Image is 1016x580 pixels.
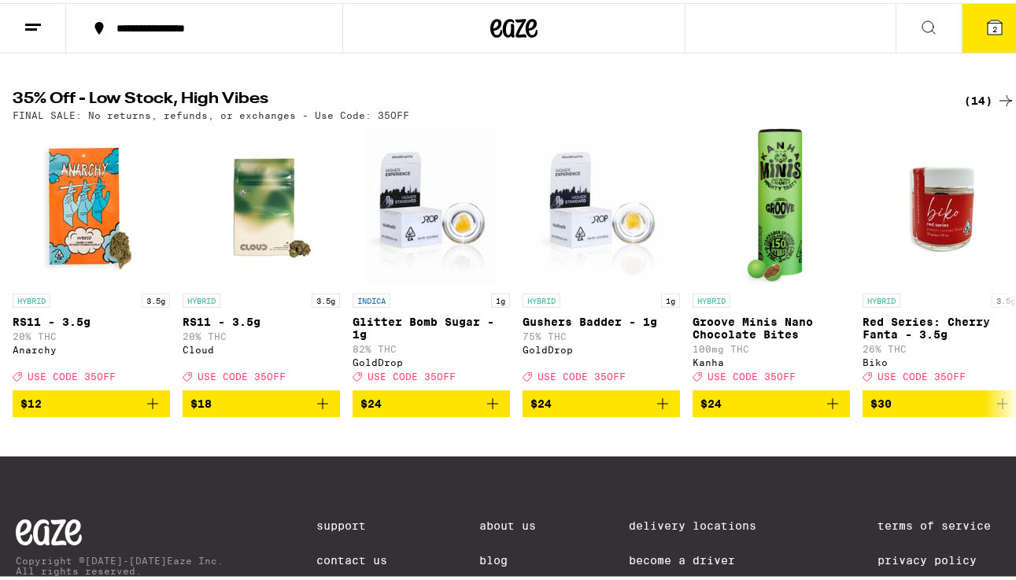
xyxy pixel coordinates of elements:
[13,125,170,386] a: Open page for RS11 - 3.5g from Anarchy
[523,125,680,386] a: Open page for Gushers Badder - 1g from GoldDrop
[480,516,537,529] a: About Us
[693,354,850,364] div: Kanha
[13,328,170,338] p: 20% THC
[693,312,850,338] p: Groove Minis Nano Chocolate Bites
[9,11,113,24] span: Hi. Need any help?
[353,387,510,414] button: Add to bag
[661,290,680,305] p: 1g
[523,328,680,338] p: 75% THC
[353,290,390,305] p: INDICA
[693,290,730,305] p: HYBRID
[870,394,892,407] span: $30
[16,552,224,573] p: Copyright © [DATE]-[DATE] Eaze Inc. All rights reserved.
[366,125,496,283] img: GoldDrop - Glitter Bomb Sugar - 1g
[523,342,680,352] div: GoldDrop
[142,290,170,305] p: 3.5g
[183,328,340,338] p: 20% THC
[13,107,409,117] p: FINAL SALE: No returns, refunds, or exchanges - Use Code: 35OFF
[693,125,850,386] a: Open page for Groove Minis Nano Chocolate Bites from Kanha
[629,551,785,563] a: Become a Driver
[13,88,938,107] h2: 35% Off - Low Stock, High Vibes
[740,125,803,283] img: Kanha - Groove Minis Nano Chocolate Bites
[183,290,220,305] p: HYBRID
[877,369,966,379] span: USE CODE 35OFF
[312,290,340,305] p: 3.5g
[708,369,796,379] span: USE CODE 35OFF
[536,125,666,283] img: GoldDrop - Gushers Badder - 1g
[183,387,340,414] button: Add to bag
[992,21,997,31] span: 2
[700,394,722,407] span: $24
[198,369,286,379] span: USE CODE 35OFF
[183,312,340,325] p: RS11 - 3.5g
[523,387,680,414] button: Add to bag
[28,369,116,379] span: USE CODE 35OFF
[523,312,680,325] p: Gushers Badder - 1g
[964,88,1015,107] a: (14)
[353,312,510,338] p: Glitter Bomb Sugar - 1g
[877,551,1012,563] a: Privacy Policy
[693,387,850,414] button: Add to bag
[20,394,42,407] span: $12
[353,341,510,351] p: 82% THC
[183,342,340,352] div: Cloud
[523,290,560,305] p: HYBRID
[693,341,850,351] p: 100mg THC
[183,125,340,386] a: Open page for RS11 - 3.5g from Cloud
[13,342,170,352] div: Anarchy
[353,354,510,364] div: GoldDrop
[316,551,387,563] a: Contact Us
[190,394,212,407] span: $18
[629,516,785,529] a: Delivery Locations
[877,516,1012,529] a: Terms of Service
[316,516,387,529] a: Support
[368,369,456,379] span: USE CODE 35OFF
[13,387,170,414] button: Add to bag
[491,290,510,305] p: 1g
[183,125,340,283] img: Cloud - RS11 - 3.5g
[863,290,900,305] p: HYBRID
[360,394,382,407] span: $24
[13,125,170,283] img: Anarchy - RS11 - 3.5g
[13,312,170,325] p: RS11 - 3.5g
[480,551,537,563] a: Blog
[13,290,50,305] p: HYBRID
[530,394,552,407] span: $24
[353,125,510,386] a: Open page for Glitter Bomb Sugar - 1g from GoldDrop
[538,369,626,379] span: USE CODE 35OFF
